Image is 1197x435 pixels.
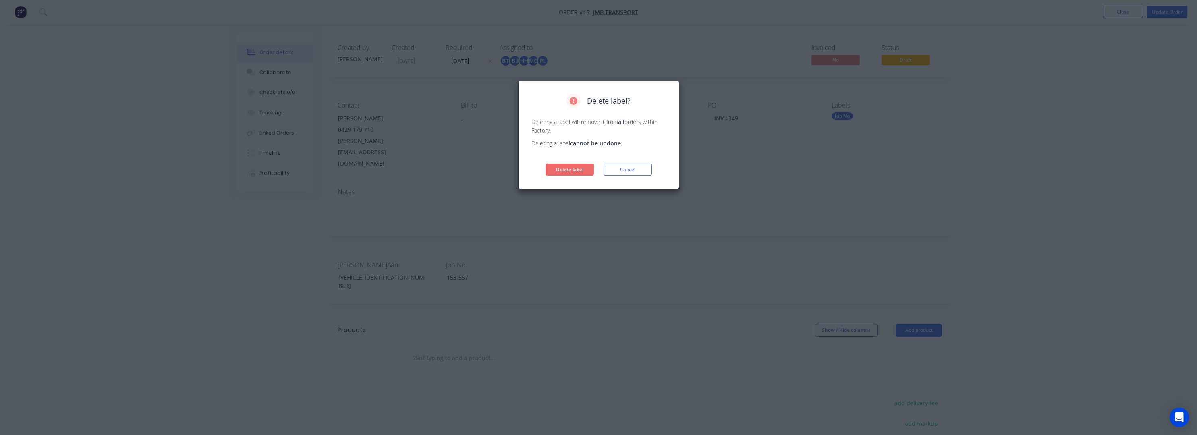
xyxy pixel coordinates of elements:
strong: cannot be undone [570,139,621,147]
p: Deleting a label . [531,139,666,147]
div: Open Intercom Messenger [1170,408,1189,427]
p: Deleting a label will remove it from orders within Factory. [531,118,666,135]
span: Delete label? [587,95,631,106]
strong: all [618,118,624,126]
button: Delete label [546,164,594,176]
button: Cancel [604,164,652,176]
